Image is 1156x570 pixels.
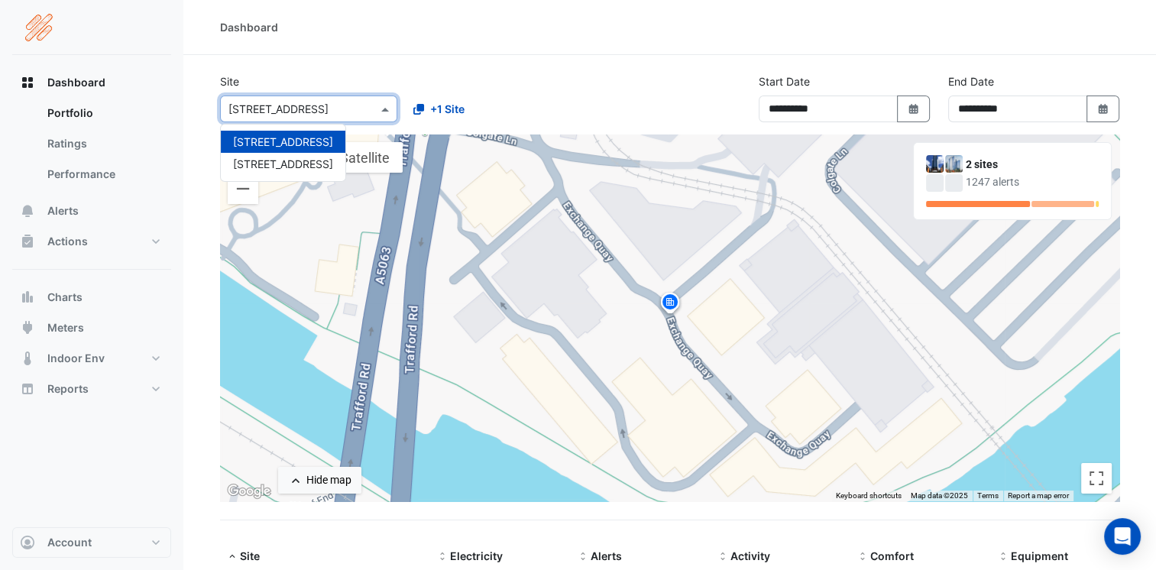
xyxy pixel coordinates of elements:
span: Dashboard [47,75,105,90]
button: Charts [12,282,171,313]
span: [STREET_ADDRESS] [233,157,333,170]
div: Dashboard [12,98,171,196]
button: Meters [12,313,171,343]
span: Alerts [590,549,621,562]
div: Open Intercom Messenger [1104,518,1141,555]
app-icon: Indoor Env [20,351,35,366]
a: Portfolio [35,98,171,128]
a: Ratings [35,128,171,159]
span: Reports [47,381,89,397]
div: Hide map [306,472,351,488]
a: Performance [35,159,171,189]
div: Dashboard [220,19,278,35]
div: Options List [221,125,345,181]
app-icon: Reports [20,381,35,397]
button: Dashboard [12,67,171,98]
span: Indoor Env [47,351,105,366]
span: Activity [730,549,770,562]
app-icon: Charts [20,290,35,305]
span: Meters [47,320,84,335]
a: Report a map error [1008,491,1069,500]
span: Electricity [450,549,503,562]
fa-icon: Select Date [1096,102,1110,115]
img: 8 Exchange Quay [945,155,963,173]
app-icon: Dashboard [20,75,35,90]
button: Indoor Env [12,343,171,374]
span: Comfort [870,549,914,562]
app-icon: Actions [20,234,35,249]
span: Actions [47,234,88,249]
span: Alerts [47,203,79,219]
label: Start Date [759,73,810,89]
span: Equipment [1011,549,1068,562]
img: Google [224,481,274,501]
app-icon: Meters [20,320,35,335]
label: Site [220,73,239,89]
button: Hide map [278,467,361,494]
a: Open this area in Google Maps (opens a new window) [224,481,274,501]
label: End Date [948,73,994,89]
img: 5 Exchange Quay [926,155,944,173]
button: Account [12,527,171,558]
span: [STREET_ADDRESS] [233,135,333,148]
button: Show satellite imagery [327,142,403,173]
span: Site [240,549,260,562]
img: Company Logo [18,12,87,43]
span: Map data ©2025 [911,491,968,500]
button: Keyboard shortcuts [836,491,902,501]
a: Terms (opens in new tab) [977,491,999,500]
span: +1 Site [430,101,465,117]
button: Alerts [12,196,171,226]
span: Account [47,535,92,550]
img: site-pin.svg [658,291,682,318]
fa-icon: Select Date [907,102,921,115]
button: Actions [12,226,171,257]
app-icon: Alerts [20,203,35,219]
span: Charts [47,290,83,305]
button: +1 Site [403,96,474,122]
button: Toggle fullscreen view [1081,463,1112,494]
div: 1247 alerts [966,174,1099,190]
button: Reports [12,374,171,404]
div: 2 sites [966,157,1099,173]
button: Zoom out [228,173,258,204]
